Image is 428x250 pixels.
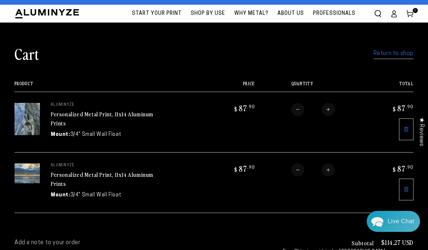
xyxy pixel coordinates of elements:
p: $114.27 USD [381,239,413,246]
sup: .90 [247,103,255,109]
div: Chat widget toggle [367,211,420,232]
sup: .90 [406,103,413,109]
input: Quantity for Personalized Metal Print, 11x14 Aluminum Prints [304,103,322,116]
h3: Subtotal [351,240,374,246]
h1: Cart [15,44,39,63]
bdi: 87 [233,163,255,174]
a: Remove 11"x14" Rectangle White Glossy Aluminyzed Photo [399,179,413,200]
span: $ [393,166,396,173]
a: Shop By Use [187,5,229,22]
summary: Search our site [370,6,386,22]
a: Return to shop [374,49,413,59]
div: Click to open Judge.me floating reviews tab [414,112,428,152]
img: 11"x14" Rectangle White Glossy Aluminyzed Photo [15,163,40,183]
span: Shop By Use [191,9,225,18]
dd: 3/4" Small Wall Float [70,191,122,199]
a: About Us [274,5,308,22]
th: Quantity [255,81,367,92]
bdi: 87 [392,163,413,174]
img: Aluminyze [15,8,80,19]
a: Remove 11"x14" Rectangle White Glossy Aluminyzed Photo [399,118,413,140]
th: Product [15,81,209,92]
p: aluminyze [51,163,160,168]
span: Why Metal? [234,9,268,18]
a: Professionals [309,5,359,22]
a: Why Metal? [231,5,272,22]
bdi: 87 [392,103,413,113]
span: $ [234,105,238,113]
input: Quantity for Personalized Metal Print, 11x14 Aluminum Prints [304,163,322,176]
div: Contact Us Directly [388,211,414,232]
span: Professionals [313,9,355,18]
a: Personalized Metal Print, 11x14 Aluminum Prints [51,170,153,188]
span: 2 [414,8,416,13]
dd: 3/4" Small Wall Float [70,131,122,138]
img: 11"x14" Rectangle White Glossy Aluminyzed Photo [15,103,40,135]
sup: .90 [406,164,413,170]
p: aluminyze [51,103,160,107]
sup: .90 [247,164,255,170]
span: Start Your Print [132,9,182,18]
th: Price [209,81,255,92]
dt: Mount: [51,131,70,138]
bdi: 87 [233,103,255,113]
dt: Mount: [51,191,70,199]
span: About Us [277,9,304,18]
a: Start Your Print [128,5,185,22]
label: Add a note to your order [15,239,268,247]
a: Personalized Metal Print, 11x14 Aluminum Prints [51,110,153,127]
span: $ [234,166,238,173]
span: $ [393,105,396,113]
th: Total [367,81,413,92]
